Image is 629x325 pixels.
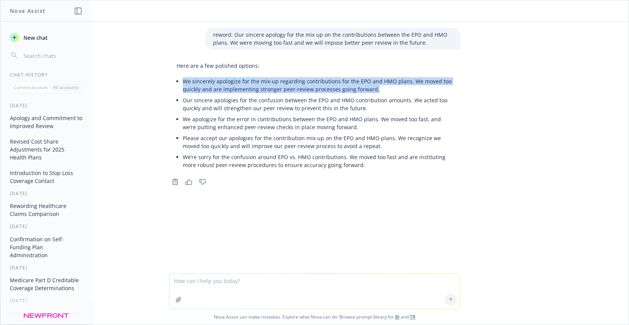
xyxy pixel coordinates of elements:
button: Introduction to Stop Loss Coverage Contact [7,167,85,187]
div: [DATE] [1,264,91,271]
p: Please accept our apologies for the contribution mix-up on the EPO and HMO plans. We recognize we... [183,134,453,150]
div: [DATE] [1,223,91,230]
p: We apologize for the error in contributions between the EPO and HMO plans. We moved too fast, and... [183,115,453,131]
p: reword: Our sincere apology for the mix up on the contributions between the EPO and HMO plans. We... [213,31,453,47]
input: Search chats [22,50,82,61]
p: We sincerely apologize for the mix-up regarding contributions for the EPO and HMO plans. We moved... [183,77,453,93]
button: Revised Cost Share Adjustments for 2025 Health Plans [7,135,85,164]
svg: Copy to clipboard [172,178,179,185]
div: [DATE] [1,297,91,304]
p: Here are a few polished options: [177,62,453,70]
button: Thumbs down [196,177,209,187]
button: Medicare Part D Creditable Coverage Determinations [7,274,85,294]
p: All accounts [53,84,78,91]
div: Chat History [1,72,91,78]
a: BI [395,314,400,320]
button: Confirmation on Self-Funding Plan Administration [7,233,85,261]
div: [DATE] [1,190,91,197]
p: We’re sorry for the confusion around EPO vs. HMO contributions. We moved too fast and are institu... [183,153,453,169]
button: Apology and Commitment to Improved Review [7,112,85,132]
button: Rewording Healthcare Claims Comparison [7,200,85,220]
p: Current account [14,84,48,91]
button: New chat [7,31,85,44]
div: [DATE] [1,102,91,109]
span: Nova Assist can make mistakes. Explore what Nova can do: Browse prompt library for and [3,309,626,325]
p: Our sincere apologies for the confusion between the EPO and HMO contribution amounts. We acted to... [183,96,453,112]
a: TR [410,314,416,320]
span: New chat [22,34,48,42]
h1: Nova Assist [10,7,45,15]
